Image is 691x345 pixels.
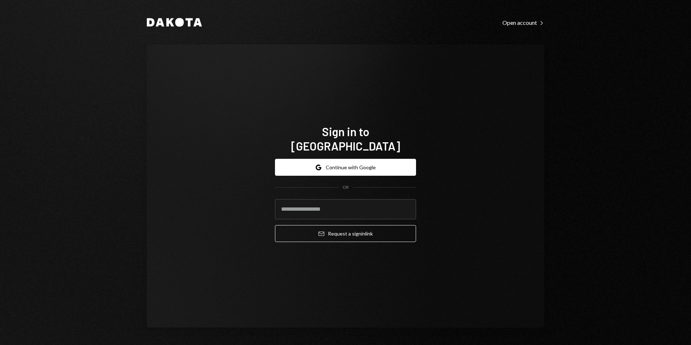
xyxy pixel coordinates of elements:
a: Open account [502,18,544,26]
h1: Sign in to [GEOGRAPHIC_DATA] [275,124,416,153]
div: OR [343,184,349,191]
div: Open account [502,19,544,26]
button: Request a signinlink [275,225,416,242]
button: Continue with Google [275,159,416,176]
